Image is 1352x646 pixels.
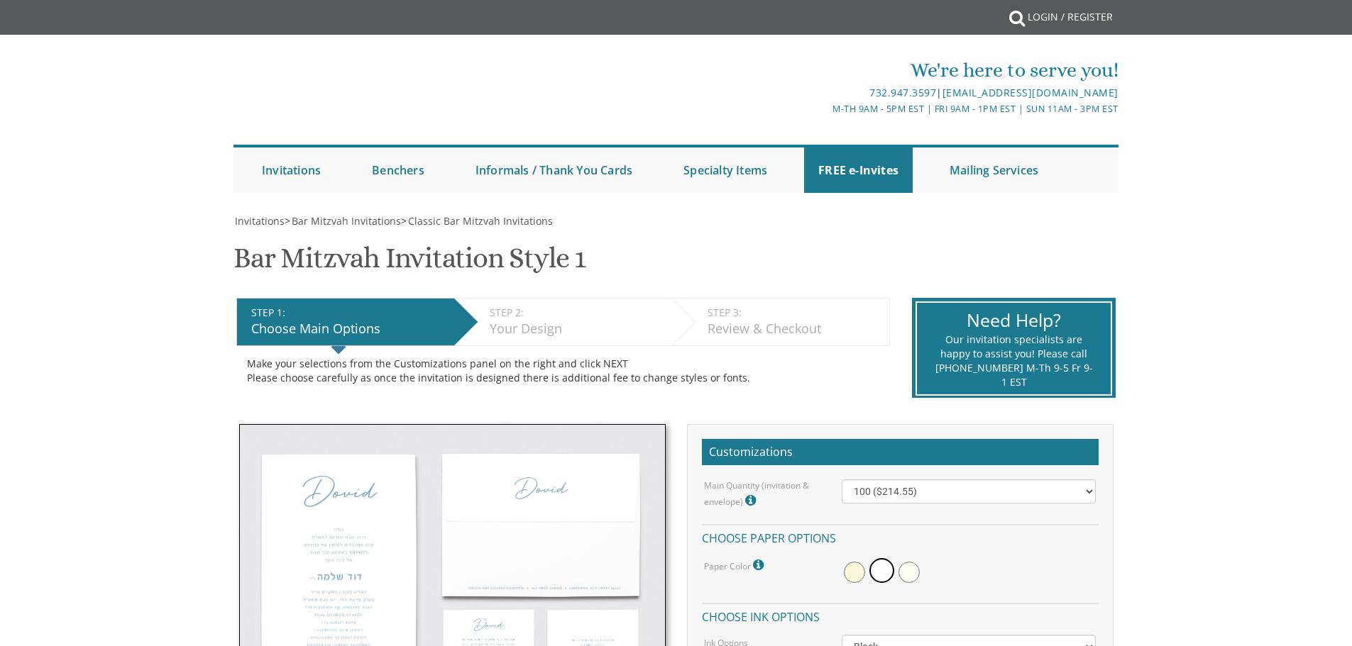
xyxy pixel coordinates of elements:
[702,524,1099,549] h4: Choose paper options
[461,147,647,193] a: Informals / Thank You Cards
[247,357,879,385] div: Make your selections from the Customizations panel on the right and click NEXT Please choose care...
[708,306,882,320] div: STEP 3:
[702,603,1099,628] h4: Choose ink options
[292,214,401,228] span: Bar Mitzvah Invitations
[529,56,1119,84] div: We're here to serve you!
[708,320,882,338] div: Review & Checkout
[869,86,936,99] a: 732.947.3597
[804,147,913,193] a: FREE e-Invites
[251,320,447,338] div: Choose Main Options
[490,320,665,338] div: Your Design
[251,306,447,320] div: STEP 1:
[408,214,553,228] span: Classic Bar Mitzvah Invitations
[935,333,1093,389] div: Our invitation specialists are happy to assist you! Please call [PHONE_NUMBER] M-Th 9-5 Fr 9-1 EST
[702,439,1099,466] h2: Customizations
[935,308,1093,333] div: Need Help?
[669,147,781,193] a: Specialty Items
[529,84,1119,101] div: |
[942,86,1119,99] a: [EMAIL_ADDRESS][DOMAIN_NAME]
[233,243,586,284] h1: Bar Mitzvah Invitation Style 1
[529,101,1119,116] div: M-Th 9am - 5pm EST | Fri 9am - 1pm EST | Sun 11am - 3pm EST
[285,214,401,228] span: >
[407,214,553,228] a: Classic Bar Mitzvah Invitations
[704,479,820,510] label: Main Quantity (invitation & envelope)
[235,214,285,228] span: Invitations
[490,306,665,320] div: STEP 2:
[248,147,335,193] a: Invitations
[358,147,439,193] a: Benchers
[935,147,1053,193] a: Mailing Services
[401,214,553,228] span: >
[704,556,767,574] label: Paper Color
[290,214,401,228] a: Bar Mitzvah Invitations
[233,214,285,228] a: Invitations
